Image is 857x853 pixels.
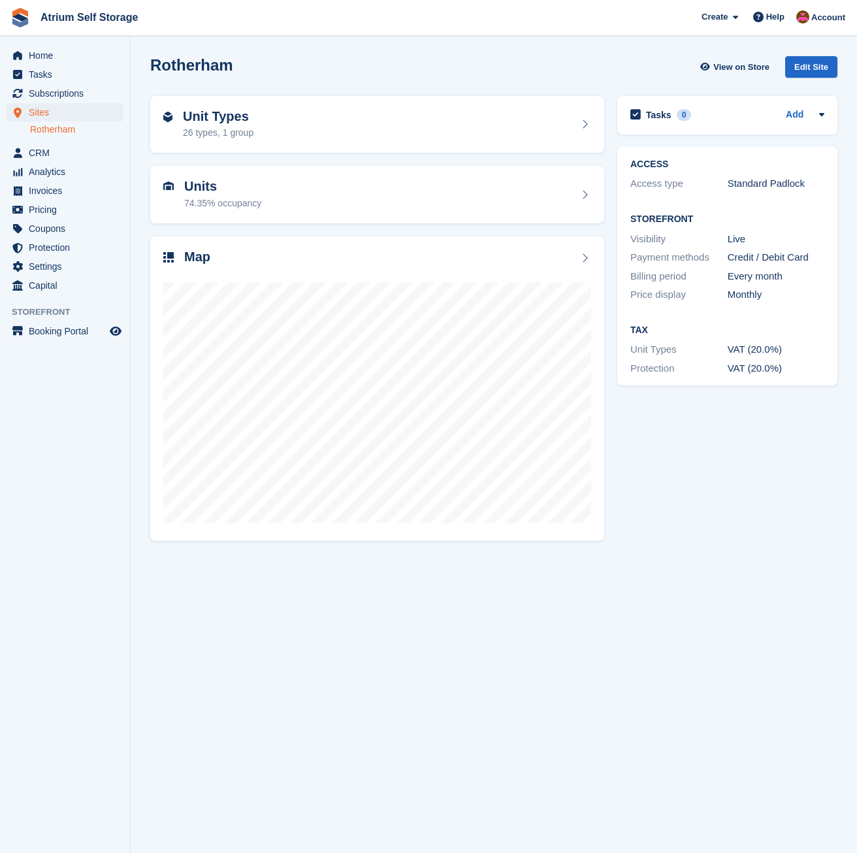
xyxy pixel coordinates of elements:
[29,103,107,121] span: Sites
[630,250,728,265] div: Payment methods
[29,65,107,84] span: Tasks
[150,166,604,223] a: Units 74.35% occupancy
[7,46,123,65] a: menu
[630,214,824,225] h2: Storefront
[184,249,210,265] h2: Map
[630,176,728,191] div: Access type
[12,306,130,319] span: Storefront
[7,322,123,340] a: menu
[7,257,123,276] a: menu
[29,201,107,219] span: Pricing
[713,61,769,74] span: View on Store
[7,103,123,121] a: menu
[150,96,604,153] a: Unit Types 26 types, 1 group
[630,325,824,336] h2: Tax
[728,269,825,284] div: Every month
[630,159,824,170] h2: ACCESS
[728,287,825,302] div: Monthly
[7,276,123,295] a: menu
[646,109,671,121] h2: Tasks
[163,182,174,191] img: unit-icn-7be61d7bf1b0ce9d3e12c5938cc71ed9869f7b940bace4675aadf7bd6d80202e.svg
[7,238,123,257] a: menu
[728,361,825,376] div: VAT (20.0%)
[184,179,261,194] h2: Units
[7,84,123,103] a: menu
[29,163,107,181] span: Analytics
[728,176,825,191] div: Standard Padlock
[630,287,728,302] div: Price display
[698,56,775,78] a: View on Store
[29,276,107,295] span: Capital
[728,250,825,265] div: Credit / Debit Card
[7,144,123,162] a: menu
[7,182,123,200] a: menu
[811,11,845,24] span: Account
[677,109,692,121] div: 0
[29,322,107,340] span: Booking Portal
[184,197,261,210] div: 74.35% occupancy
[10,8,30,27] img: stora-icon-8386f47178a22dfd0bd8f6a31ec36ba5ce8667c1dd55bd0f319d3a0aa187defe.svg
[29,84,107,103] span: Subscriptions
[630,342,728,357] div: Unit Types
[7,219,123,238] a: menu
[183,126,253,140] div: 26 types, 1 group
[7,65,123,84] a: menu
[163,252,174,263] img: map-icn-33ee37083ee616e46c38cad1a60f524a97daa1e2b2c8c0bc3eb3415660979fc1.svg
[29,257,107,276] span: Settings
[29,238,107,257] span: Protection
[7,201,123,219] a: menu
[630,361,728,376] div: Protection
[728,232,825,247] div: Live
[163,112,172,122] img: unit-type-icn-2b2737a686de81e16bb02015468b77c625bbabd49415b5ef34ead5e3b44a266d.svg
[630,269,728,284] div: Billing period
[150,236,604,541] a: Map
[796,10,809,24] img: Mark Rhodes
[30,123,123,136] a: Rotherham
[728,342,825,357] div: VAT (20.0%)
[785,56,837,83] a: Edit Site
[702,10,728,24] span: Create
[7,163,123,181] a: menu
[766,10,784,24] span: Help
[35,7,143,28] a: Atrium Self Storage
[786,108,803,123] a: Add
[29,46,107,65] span: Home
[183,109,253,124] h2: Unit Types
[29,144,107,162] span: CRM
[108,323,123,339] a: Preview store
[785,56,837,78] div: Edit Site
[630,232,728,247] div: Visibility
[29,219,107,238] span: Coupons
[150,56,233,74] h2: Rotherham
[29,182,107,200] span: Invoices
